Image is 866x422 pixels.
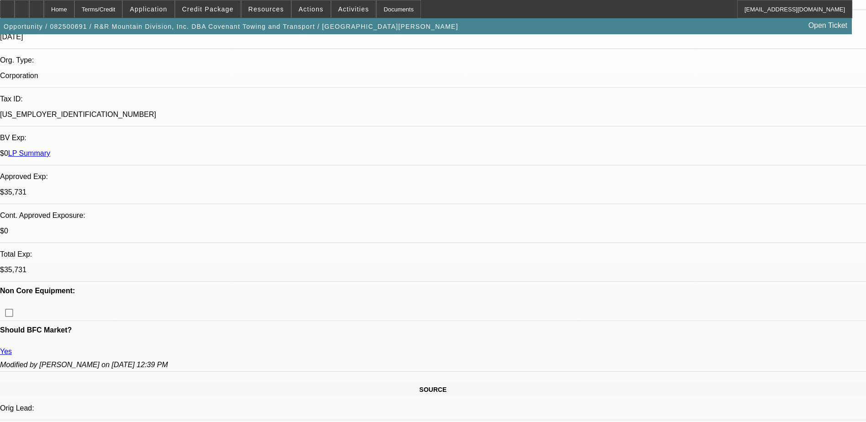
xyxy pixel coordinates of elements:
span: Activities [338,5,369,13]
button: Credit Package [175,0,241,18]
a: LP Summary [8,149,50,157]
button: Resources [241,0,291,18]
span: Application [130,5,167,13]
span: SOURCE [420,386,447,393]
span: Opportunity / 082500691 / R&R Mountain Division, Inc. DBA Covenant Towing and Transport / [GEOGRA... [4,23,458,30]
button: Application [123,0,174,18]
button: Activities [331,0,376,18]
span: Credit Package [182,5,234,13]
span: Actions [299,5,324,13]
span: Resources [248,5,284,13]
a: Open Ticket [805,18,851,33]
button: Actions [292,0,331,18]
